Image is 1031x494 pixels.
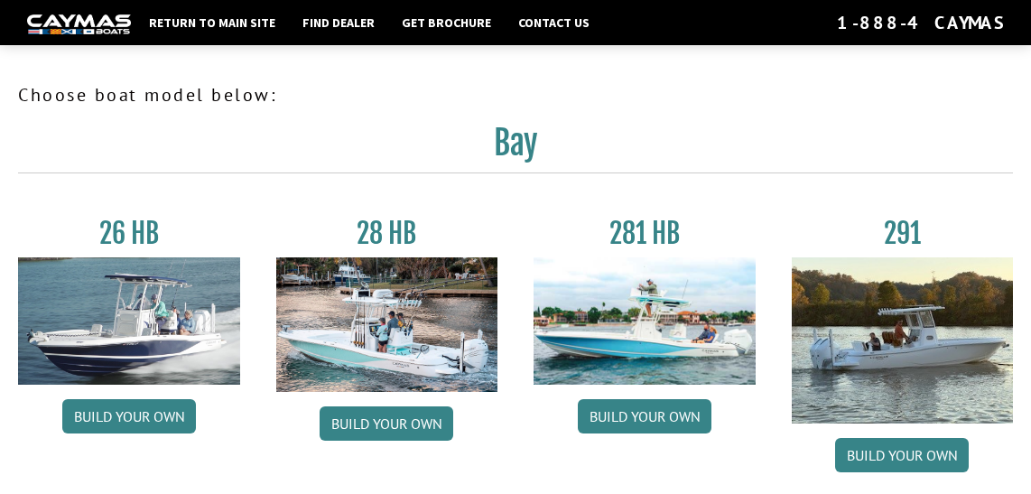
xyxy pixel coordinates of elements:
[62,399,196,433] a: Build your own
[837,11,1004,34] div: 1-888-4CAYMAS
[276,257,498,392] img: 28_hb_thumbnail_for_caymas_connect.jpg
[578,399,711,433] a: Build your own
[18,123,1013,173] h2: Bay
[320,406,453,441] a: Build your own
[276,217,498,250] h3: 28 HB
[792,257,1014,424] img: 291_Thumbnail.jpg
[140,11,284,34] a: Return to main site
[835,438,969,472] a: Build your own
[27,14,131,33] img: white-logo-c9c8dbefe5ff5ceceb0f0178aa75bf4bb51f6bca0971e226c86eb53dfe498488.png
[18,217,240,250] h3: 26 HB
[534,257,756,385] img: 28-hb-twin.jpg
[792,217,1014,250] h3: 291
[18,257,240,385] img: 26_new_photo_resized.jpg
[293,11,384,34] a: Find Dealer
[534,217,756,250] h3: 281 HB
[509,11,599,34] a: Contact Us
[18,81,1013,108] p: Choose boat model below:
[393,11,500,34] a: Get Brochure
